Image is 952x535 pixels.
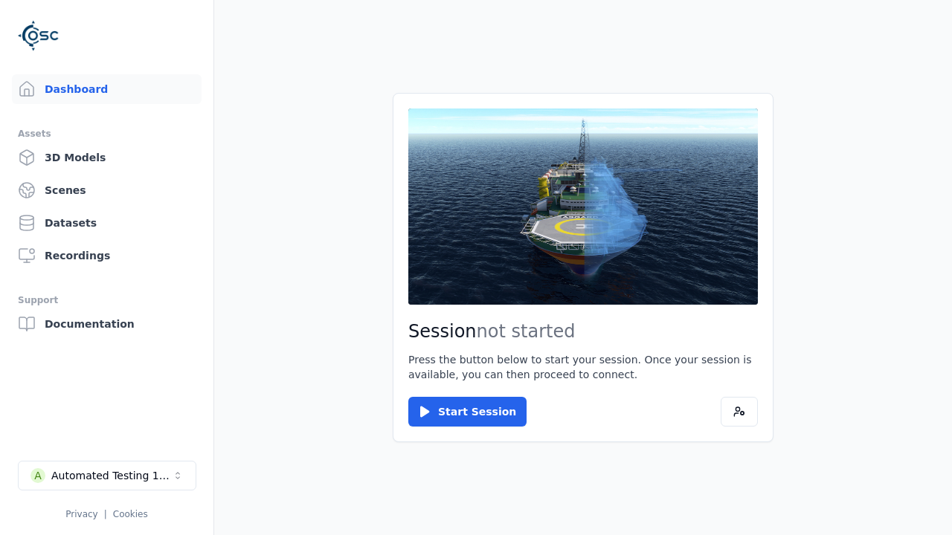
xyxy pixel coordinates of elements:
div: Assets [18,125,196,143]
h2: Session [408,320,758,343]
span: not started [477,321,576,342]
span: | [104,509,107,519]
a: Documentation [12,309,202,339]
a: Cookies [113,509,148,519]
button: Select a workspace [18,461,196,490]
div: Automated Testing 1 - Playwright [51,468,172,483]
a: 3D Models [12,143,202,172]
a: Scenes [12,175,202,205]
a: Privacy [65,509,97,519]
a: Dashboard [12,74,202,104]
div: A [30,468,45,483]
div: Support [18,291,196,309]
a: Datasets [12,208,202,238]
img: Logo [18,15,59,56]
a: Recordings [12,241,202,270]
p: Press the button below to start your session. Once your session is available, you can then procee... [408,352,758,382]
button: Start Session [408,397,527,427]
